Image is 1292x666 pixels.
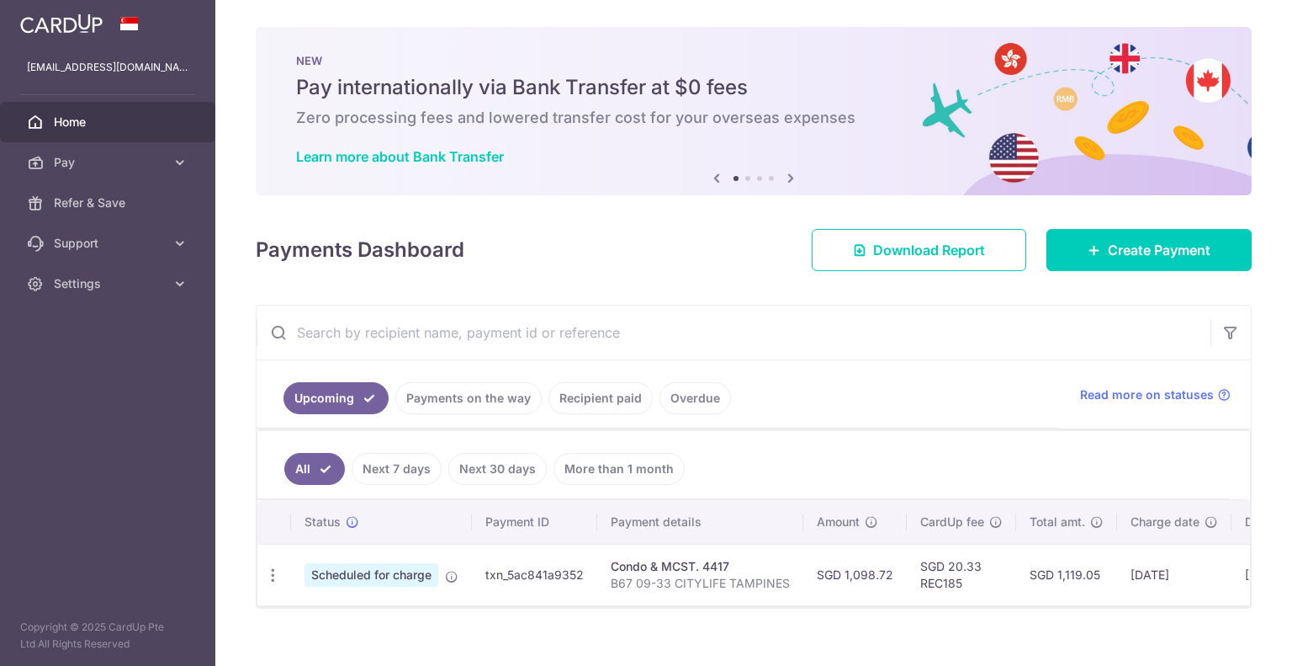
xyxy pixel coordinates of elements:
[257,306,1210,360] input: Search by recipient name, payment id or reference
[54,235,165,252] span: Support
[448,453,547,485] a: Next 30 days
[284,453,345,485] a: All
[907,544,1016,605] td: SGD 20.33 REC185
[1108,240,1210,260] span: Create Payment
[1080,386,1231,403] a: Read more on statuses
[54,275,165,292] span: Settings
[1030,514,1085,530] span: Total amt.
[873,240,985,260] span: Download Report
[296,54,1211,67] p: NEW
[395,382,542,414] a: Payments on the way
[817,514,860,530] span: Amount
[54,194,165,211] span: Refer & Save
[296,148,504,165] a: Learn more about Bank Transfer
[611,575,790,592] p: B67 09-33 CITYLIFE TAMPINES
[54,114,165,131] span: Home
[352,453,442,485] a: Next 7 days
[472,500,597,544] th: Payment ID
[283,382,389,414] a: Upcoming
[1046,229,1252,271] a: Create Payment
[20,13,103,34] img: CardUp
[256,27,1252,195] img: Bank transfer banner
[920,514,984,530] span: CardUp fee
[597,500,803,544] th: Payment details
[803,544,907,605] td: SGD 1,098.72
[553,453,685,485] a: More than 1 month
[659,382,731,414] a: Overdue
[54,154,165,171] span: Pay
[812,229,1026,271] a: Download Report
[304,563,438,587] span: Scheduled for charge
[27,59,188,76] p: [EMAIL_ADDRESS][DOMAIN_NAME]
[472,544,597,605] td: txn_5ac841a9352
[296,108,1211,128] h6: Zero processing fees and lowered transfer cost for your overseas expenses
[1080,386,1214,403] span: Read more on statuses
[548,382,653,414] a: Recipient paid
[1117,544,1231,605] td: [DATE]
[304,514,341,530] span: Status
[1016,544,1117,605] td: SGD 1,119.05
[611,558,790,575] div: Condo & MCST. 4417
[1130,514,1199,530] span: Charge date
[296,74,1211,101] h5: Pay internationally via Bank Transfer at $0 fees
[256,235,464,265] h4: Payments Dashboard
